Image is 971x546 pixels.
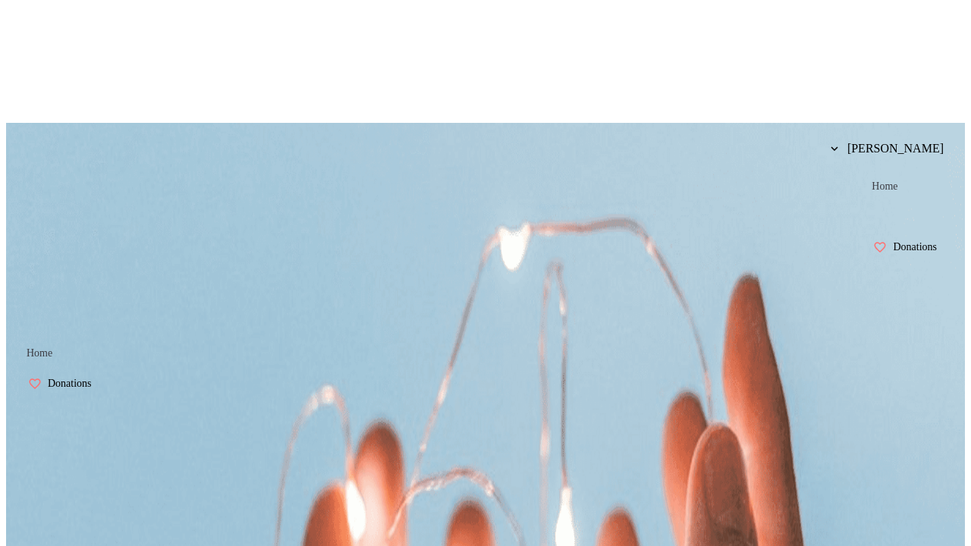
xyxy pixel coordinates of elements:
[819,133,956,164] button: [PERSON_NAME]
[27,347,52,359] span: Home
[847,142,944,155] span: [PERSON_NAME]
[872,180,897,193] span: Home
[860,171,909,202] a: Home
[893,241,937,253] span: Donations
[15,369,111,399] a: Donations
[48,378,92,390] span: Donations
[860,232,956,262] a: Donations
[15,338,64,369] a: Home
